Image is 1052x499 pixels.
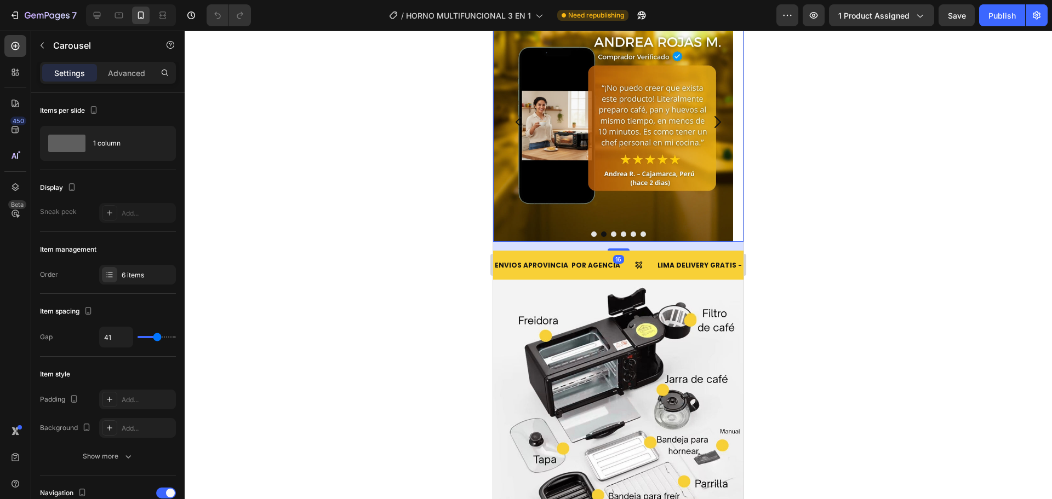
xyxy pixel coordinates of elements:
[207,4,251,26] div: Undo/Redo
[8,200,26,209] div: Beta
[40,392,81,407] div: Padding
[40,245,96,254] div: Item management
[4,4,82,26] button: 7
[40,369,70,379] div: Item style
[838,10,910,21] span: 1 product assigned
[568,10,624,20] span: Need republishing
[406,10,531,21] span: HORNO MULTIFUNCIONAL 3 EN 1
[829,4,934,26] button: 1 product assigned
[72,9,77,22] p: 7
[122,423,173,433] div: Add...
[40,207,77,217] div: Sneak peek
[988,10,1016,21] div: Publish
[40,332,53,342] div: Gap
[401,10,404,21] span: /
[40,446,176,466] button: Show more
[979,4,1025,26] button: Publish
[40,304,95,319] div: Item spacing
[40,270,58,280] div: Order
[122,270,173,280] div: 6 items
[54,67,85,79] p: Settings
[40,421,93,436] div: Background
[53,39,146,52] p: Carousel
[122,395,173,405] div: Add...
[100,327,133,347] input: Auto
[93,131,160,156] div: 1 column
[164,230,316,239] strong: LIMA DELIVERY GRATIS - CONTRA ENTREGA
[493,31,744,499] iframe: Design area
[108,67,145,79] p: Advanced
[948,11,966,20] span: Save
[40,103,100,118] div: Items per slide
[10,117,26,125] div: 450
[40,181,78,195] div: Display
[83,451,134,462] div: Show more
[939,4,975,26] button: Save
